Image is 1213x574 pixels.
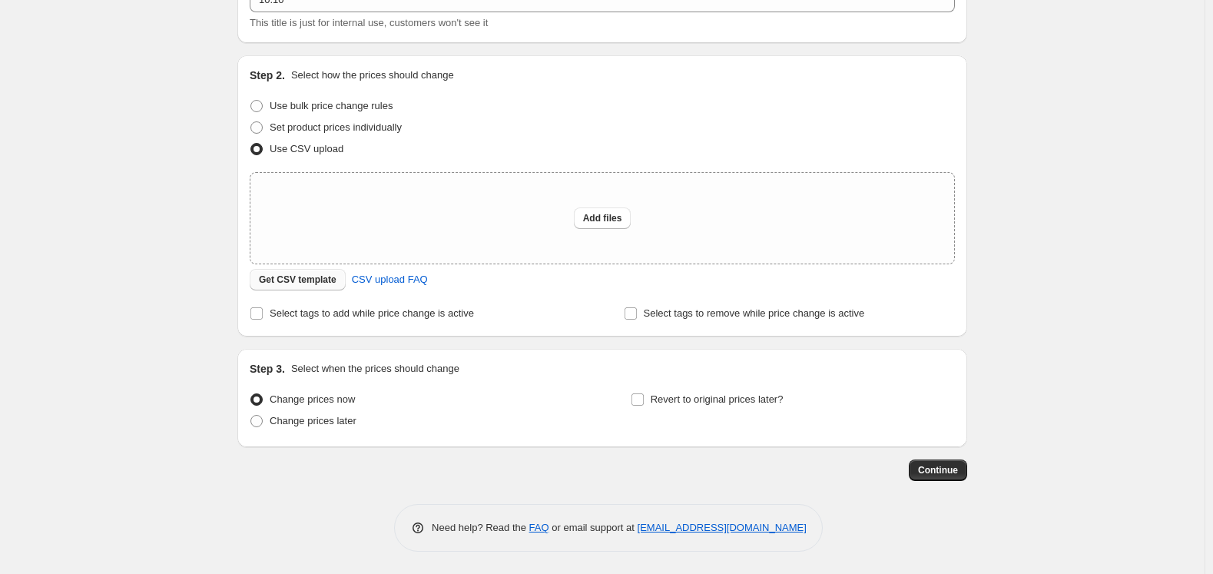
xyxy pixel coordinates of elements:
span: Change prices later [270,415,356,426]
span: Continue [918,464,958,476]
span: This title is just for internal use, customers won't see it [250,17,488,28]
span: Select tags to add while price change is active [270,307,474,319]
span: Need help? Read the [432,522,529,533]
span: or email support at [549,522,638,533]
span: Set product prices individually [270,121,402,133]
button: Get CSV template [250,269,346,290]
span: Select tags to remove while price change is active [644,307,865,319]
span: CSV upload FAQ [352,272,428,287]
span: Get CSV template [259,274,336,286]
p: Select how the prices should change [291,68,454,83]
span: Add files [583,212,622,224]
span: Change prices now [270,393,355,405]
h2: Step 2. [250,68,285,83]
span: Revert to original prices later? [651,393,784,405]
a: CSV upload FAQ [343,267,437,292]
button: Add files [574,207,631,229]
span: Use CSV upload [270,143,343,154]
span: Use bulk price change rules [270,100,393,111]
a: FAQ [529,522,549,533]
h2: Step 3. [250,361,285,377]
p: Select when the prices should change [291,361,459,377]
button: Continue [909,460,967,481]
a: [EMAIL_ADDRESS][DOMAIN_NAME] [638,522,807,533]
